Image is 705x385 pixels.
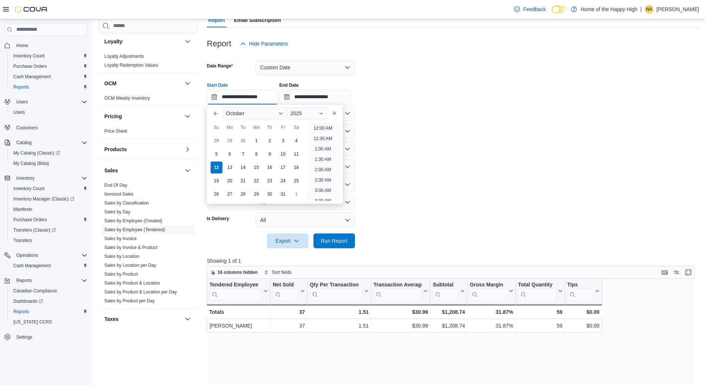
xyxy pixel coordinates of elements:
[264,188,276,200] div: day-30
[261,268,294,277] button: Sort fields
[98,94,198,106] div: OCM
[10,261,54,270] a: Cash Management
[13,74,51,80] span: Cash Management
[104,62,158,68] span: Loyalty Redemption Values
[10,318,55,326] a: [US_STATE] CCRS
[13,238,32,243] span: Transfers
[7,204,90,215] button: Manifests
[104,38,182,45] button: Loyalty
[224,175,236,187] div: day-20
[7,215,90,225] button: Purchase Orders
[104,289,177,295] a: Sales by Product & Location per Day
[256,60,355,75] button: Custom Date
[264,135,276,147] div: day-2
[672,268,681,277] button: Display options
[271,233,304,248] span: Export
[104,192,134,197] a: Itemized Sales
[224,162,236,173] div: day-13
[251,122,262,133] div: We
[277,135,289,147] div: day-3
[251,148,262,160] div: day-8
[470,282,507,289] div: Gross Margin
[249,40,288,47] span: Hide Parameters
[10,215,50,224] a: Purchase Orders
[567,321,600,330] div: $0.00
[13,206,32,212] span: Manifests
[7,306,90,317] button: Reports
[10,215,87,224] span: Purchase Orders
[104,245,157,250] a: Sales by Invoice & Product
[273,321,305,330] div: 37
[345,110,350,116] button: Open list of options
[237,162,249,173] div: day-14
[251,188,262,200] div: day-29
[7,317,90,327] button: [US_STATE] CCRS
[104,113,182,120] button: Pricing
[183,166,192,175] button: Sales
[10,226,87,235] span: Transfers (Classic)
[104,96,150,101] a: OCM Weekly Inventory
[211,122,222,133] div: Su
[273,282,299,301] div: Net Sold
[312,186,334,195] li: 3:00 AM
[277,162,289,173] div: day-17
[104,272,138,277] a: Sales by Product
[211,188,222,200] div: day-26
[552,6,567,13] input: Dark Mode
[104,289,177,295] span: Sales by Product & Location per Day
[210,134,303,201] div: October, 2025
[104,38,122,45] h3: Loyalty
[10,83,87,92] span: Reports
[209,282,262,301] div: Tendered Employee
[10,184,87,193] span: Inventory Count
[224,148,236,160] div: day-6
[16,278,32,283] span: Reports
[518,282,556,301] div: Total Quantity
[10,205,35,214] a: Manifests
[277,188,289,200] div: day-31
[10,108,87,117] span: Users
[312,145,334,153] li: 1:00 AM
[104,95,150,101] span: OCM Weekly Inventory
[104,80,117,87] h3: OCM
[518,308,562,316] div: 59
[207,82,228,88] label: Start Date
[640,5,642,14] p: |
[234,13,281,27] span: Email Subscription
[16,140,31,146] span: Catalog
[7,51,90,61] button: Inventory Count
[104,281,160,286] a: Sales by Product & Location
[645,5,654,14] div: Nikki Abramovic
[264,162,276,173] div: day-16
[7,183,90,194] button: Inventory Count
[10,195,77,203] a: Inventory Manager (Classic)
[373,282,422,301] div: Transaction Average
[1,332,90,342] button: Settings
[13,263,51,269] span: Cash Management
[279,82,299,88] label: End Date
[277,122,289,133] div: Fr
[15,6,48,13] img: Cova
[224,122,236,133] div: Mo
[264,122,276,133] div: Th
[104,113,122,120] h3: Pricing
[104,227,165,233] span: Sales by Employee (Tendered)
[10,261,87,270] span: Cash Management
[312,196,334,205] li: 3:30 AM
[345,128,350,134] button: Open list of options
[209,282,262,289] div: Tendered Employee
[183,37,192,46] button: Loyalty
[10,307,32,316] a: Reports
[10,286,60,295] a: Canadian Compliance
[104,167,118,174] h3: Sales
[16,175,34,181] span: Inventory
[211,162,222,173] div: day-12
[10,149,87,157] span: My Catalog (Classic)
[13,63,47,69] span: Purchase Orders
[10,318,87,326] span: Washington CCRS
[13,123,87,132] span: Customers
[104,128,127,134] span: Price Sheet
[312,165,334,174] li: 2:00 AM
[207,39,231,48] h3: Report
[211,175,222,187] div: day-19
